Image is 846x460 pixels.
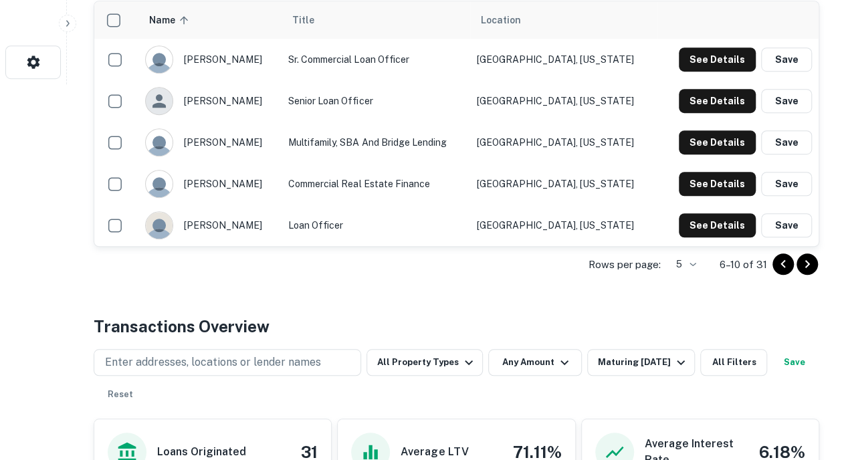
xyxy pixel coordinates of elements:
[488,349,582,376] button: Any Amount
[145,45,275,74] div: [PERSON_NAME]
[679,213,756,237] button: See Details
[146,170,173,197] img: 9c8pery4andzj6ohjkjp54ma2
[470,1,657,39] th: Location
[94,314,270,338] h4: Transactions Overview
[146,46,173,73] img: 9c8pery4andzj6ohjkjp54ma2
[401,444,468,460] h6: Average LTV
[470,205,657,246] td: [GEOGRAPHIC_DATA], [US_STATE]
[470,122,657,163] td: [GEOGRAPHIC_DATA], [US_STATE]
[146,212,173,239] img: 244xhbkr7g40x6bsu4gi6q4ry
[779,353,846,417] iframe: Chat Widget
[149,12,193,28] span: Name
[282,205,469,246] td: Loan Officer
[700,349,767,376] button: All Filters
[145,128,275,156] div: [PERSON_NAME]
[282,122,469,163] td: Multifamily, SBA and Bridge Lending
[138,1,282,39] th: Name
[94,1,819,246] div: scrollable content
[366,349,483,376] button: All Property Types
[679,89,756,113] button: See Details
[470,39,657,80] td: [GEOGRAPHIC_DATA], [US_STATE]
[105,354,321,370] p: Enter addresses, locations or lender names
[282,80,469,122] td: Senior Loan Officer
[679,130,756,154] button: See Details
[772,253,794,275] button: Go to previous page
[772,349,815,376] button: Save your search to get updates of matches that match your search criteria.
[470,80,657,122] td: [GEOGRAPHIC_DATA], [US_STATE]
[470,163,657,205] td: [GEOGRAPHIC_DATA], [US_STATE]
[598,354,689,370] div: Maturing [DATE]
[761,47,812,72] button: Save
[797,253,818,275] button: Go to next page
[761,172,812,196] button: Save
[282,39,469,80] td: Sr. Commercial Loan Officer
[761,89,812,113] button: Save
[145,211,275,239] div: [PERSON_NAME]
[666,255,698,274] div: 5
[282,163,469,205] td: Commercial Real Estate Finance
[720,257,767,273] p: 6–10 of 31
[146,129,173,156] img: 9c8pery4andzj6ohjkjp54ma2
[282,1,469,39] th: Title
[481,12,521,28] span: Location
[145,170,275,198] div: [PERSON_NAME]
[679,172,756,196] button: See Details
[761,130,812,154] button: Save
[679,47,756,72] button: See Details
[94,349,361,376] button: Enter addresses, locations or lender names
[761,213,812,237] button: Save
[589,257,661,273] p: Rows per page:
[99,381,142,408] button: Reset
[587,349,695,376] button: Maturing [DATE]
[157,444,246,460] h6: Loans Originated
[145,87,275,115] div: [PERSON_NAME]
[292,12,332,28] span: Title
